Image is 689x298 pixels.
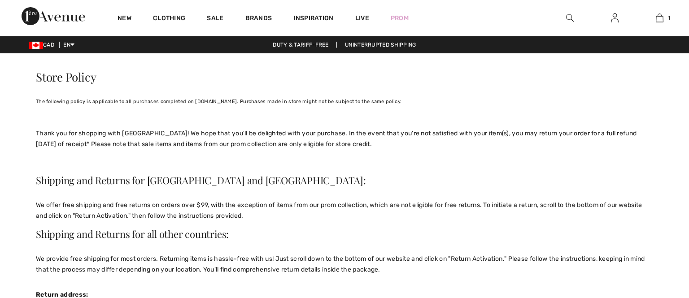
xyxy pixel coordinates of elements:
[391,13,409,23] a: Prom
[36,130,637,148] span: Thank you for shopping with [GEOGRAPHIC_DATA]! We hope that you'll be delighted with your purchas...
[637,13,681,23] a: 1
[566,13,574,23] img: search the website
[611,13,619,23] img: My Info
[207,14,223,24] a: Sale
[668,14,670,22] span: 1
[36,53,653,92] h1: Store Policy
[355,13,369,23] a: Live
[36,227,229,241] span: Shipping and Returns for all other countries:
[36,173,366,187] span: Shipping and Returns for [GEOGRAPHIC_DATA] and [GEOGRAPHIC_DATA]:
[118,14,131,24] a: New
[153,14,185,24] a: Clothing
[36,99,401,104] span: The following policy is applicable to all purchases completed on [DOMAIN_NAME]. Purchases made in...
[29,42,43,49] img: Canadian Dollar
[29,42,58,48] span: CAD
[36,255,645,273] span: We provide free shipping for most orders. Returning items is hassle-free with us! Just scroll dow...
[22,7,85,25] img: 1ère Avenue
[245,14,272,24] a: Brands
[36,201,642,220] span: We offer free shipping and free returns on orders over $99, with the exception of items from our ...
[63,42,74,48] span: EN
[293,14,333,24] span: Inspiration
[656,13,663,23] img: My Bag
[604,13,626,24] a: Sign In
